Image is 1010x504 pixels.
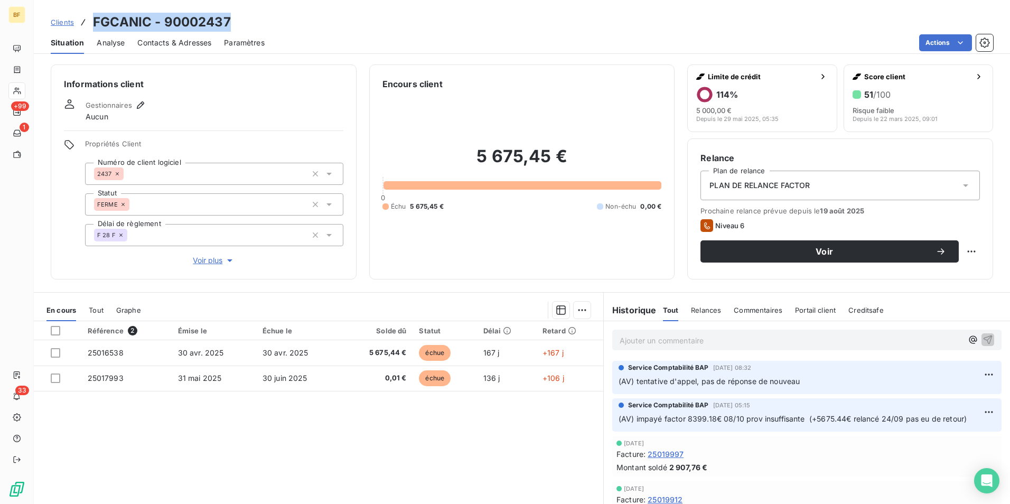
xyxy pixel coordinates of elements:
[263,374,307,382] span: 30 juin 2025
[543,348,564,357] span: +167 j
[381,193,385,202] span: 0
[51,17,74,27] a: Clients
[663,306,679,314] span: Tout
[696,106,732,115] span: 5 000,00 €
[97,201,118,208] span: FERME
[543,374,564,382] span: +106 j
[820,207,864,215] span: 19 août 2025
[483,326,530,335] div: Délai
[347,326,407,335] div: Solde dû
[628,363,709,372] span: Service Comptabilité BAP
[410,202,444,211] span: 5 675,45 €
[713,402,751,408] span: [DATE] 05:15
[795,306,836,314] span: Portail client
[116,306,141,314] span: Graphe
[734,306,782,314] span: Commentaires
[178,326,250,335] div: Émise le
[89,306,104,314] span: Tout
[46,306,76,314] span: En cours
[696,116,779,122] span: Depuis le 29 mai 2025, 05:35
[700,240,959,263] button: Voir
[97,171,112,177] span: 2437
[419,326,470,335] div: Statut
[85,139,343,154] span: Propriétés Client
[263,326,334,335] div: Échue le
[88,348,124,357] span: 25016538
[88,326,165,335] div: Référence
[178,374,222,382] span: 31 mai 2025
[88,374,124,382] span: 25017993
[700,152,980,164] h6: Relance
[687,64,837,132] button: Limite de crédit114%5 000,00 €Depuis le 29 mai 2025, 05:35
[640,202,661,211] span: 0,00 €
[382,78,443,90] h6: Encours client
[605,202,636,211] span: Non-échu
[391,202,406,211] span: Échu
[848,306,884,314] span: Creditsafe
[713,247,936,256] span: Voir
[709,180,810,191] span: PLAN DE RELANCE FACTOR
[864,89,891,100] h6: 51
[648,449,684,460] span: 25019997
[51,18,74,26] span: Clients
[624,440,644,446] span: [DATE]
[86,111,108,122] span: Aucun
[483,348,500,357] span: 167 j
[616,449,646,460] span: Facture :
[8,481,25,498] img: Logo LeanPay
[419,345,451,361] span: échue
[127,230,136,240] input: Ajouter une valeur
[853,106,894,115] span: Risque faible
[20,123,29,132] span: 1
[873,89,891,100] span: /100
[616,462,667,473] span: Montant soldé
[51,38,84,48] span: Situation
[8,6,25,23] div: BF
[97,38,125,48] span: Analyse
[128,326,137,335] span: 2
[93,13,231,32] h3: FGCANIC - 90002437
[178,348,224,357] span: 30 avr. 2025
[124,169,132,179] input: Ajouter une valeur
[691,306,721,314] span: Relances
[619,377,800,386] span: (AV) tentative d'appel, pas de réponse de nouveau
[11,101,29,111] span: +99
[419,370,451,386] span: échue
[974,468,999,493] div: Open Intercom Messenger
[628,400,709,410] span: Service Comptabilité BAP
[619,414,967,423] span: (AV) impayé factor 8399.18€ 08/10 prov insuffisante (+5675.44€ relancé 24/09 pas eu de retour)
[700,207,980,215] span: Prochaine relance prévue depuis le
[85,255,343,266] button: Voir plus
[604,304,657,316] h6: Historique
[15,386,29,395] span: 33
[347,348,407,358] span: 5 675,44 €
[543,326,597,335] div: Retard
[347,373,407,384] span: 0,01 €
[137,38,211,48] span: Contacts & Adresses
[716,89,738,100] h6: 114 %
[864,72,970,81] span: Score client
[64,78,343,90] h6: Informations client
[129,200,138,209] input: Ajouter une valeur
[193,255,235,266] span: Voir plus
[382,146,662,178] h2: 5 675,45 €
[624,486,644,492] span: [DATE]
[844,64,993,132] button: Score client51/100Risque faibleDepuis le 22 mars 2025, 09:01
[708,72,814,81] span: Limite de crédit
[919,34,972,51] button: Actions
[853,116,937,122] span: Depuis le 22 mars 2025, 09:01
[669,462,708,473] span: 2 907,76 €
[263,348,308,357] span: 30 avr. 2025
[86,101,132,109] span: Gestionnaires
[483,374,500,382] span: 136 j
[97,232,116,238] span: F 28 F
[715,221,744,230] span: Niveau 6
[224,38,265,48] span: Paramètres
[713,365,752,371] span: [DATE] 08:32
